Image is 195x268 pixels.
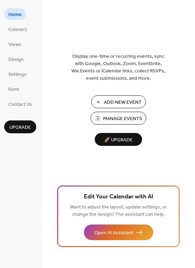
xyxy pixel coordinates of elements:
[103,115,142,123] span: Manage Events
[4,23,31,35] a: Connect
[4,53,28,65] a: Design
[94,229,133,237] span: Open AI Assistant
[8,71,26,78] span: Settings
[71,53,165,82] span: Display one-time or recurring events, sync with Google, Outlook, Zoom, Eventbrite, Wix Events or ...
[9,124,31,131] span: Upgrade
[4,98,36,110] a: Contact Us
[91,112,146,125] button: Manage Events
[8,11,22,18] span: Home
[8,41,21,48] span: Views
[95,133,142,146] button: 🚀 Upgrade
[104,99,142,106] span: Add New Event
[4,83,23,95] a: Form
[70,203,167,219] span: Want to adjust the layout, update settings, or change the design? The assistant can help.
[8,86,19,93] span: Form
[8,56,24,63] span: Design
[84,224,153,240] button: Open AI Assistant
[8,26,27,33] span: Connect
[8,101,32,108] span: Contact Us
[4,68,31,80] a: Settings
[4,120,36,133] button: Upgrade
[91,95,146,108] button: Add New Event
[4,38,25,50] a: Views
[84,192,153,202] span: Edit Your Calendar with AI
[99,135,138,145] span: 🚀 Upgrade
[4,8,26,20] a: Home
